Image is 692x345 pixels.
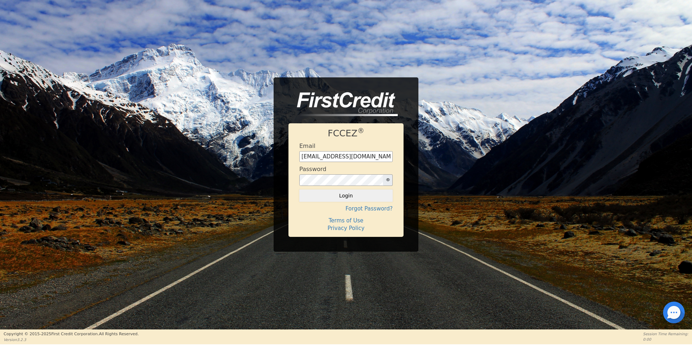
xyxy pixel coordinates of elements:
[299,174,383,186] input: password
[358,127,364,135] sup: ®
[299,205,393,212] h4: Forgot Password?
[299,166,326,172] h4: Password
[4,331,139,337] p: Copyright © 2015- 2025 First Credit Corporation.
[643,331,688,337] p: Session Time Remaining:
[299,217,393,224] h4: Terms of Use
[299,142,315,149] h4: Email
[4,337,139,342] p: Version 3.2.3
[99,332,139,336] span: All Rights Reserved.
[299,189,393,202] button: Login
[299,128,393,139] h1: FCCEZ
[288,92,398,116] img: logo-CMu_cnol.png
[643,337,688,342] p: 0:00
[299,151,393,162] input: Enter email
[299,225,393,231] h4: Privacy Policy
